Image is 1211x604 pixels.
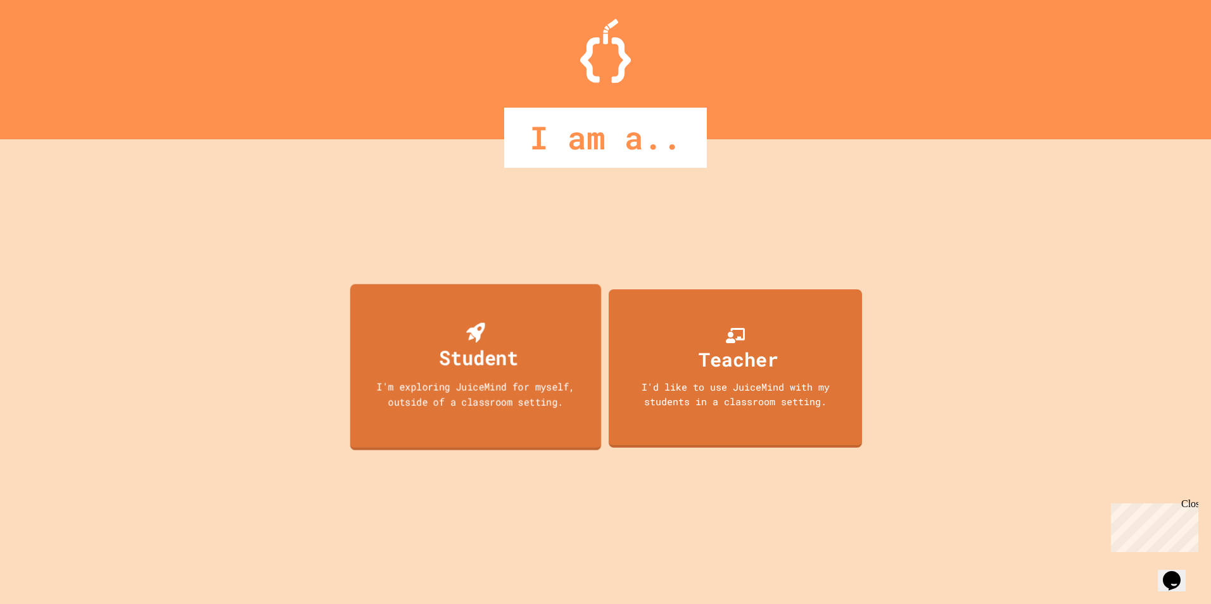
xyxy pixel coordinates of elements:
[699,345,778,374] div: Teacher
[580,19,631,83] img: Logo.svg
[504,108,707,168] div: I am a..
[621,380,849,408] div: I'd like to use JuiceMind with my students in a classroom setting.
[1158,553,1198,591] iframe: chat widget
[5,5,87,80] div: Chat with us now!Close
[440,343,519,372] div: Student
[1106,498,1198,552] iframe: chat widget
[363,379,589,409] div: I'm exploring JuiceMind for myself, outside of a classroom setting.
